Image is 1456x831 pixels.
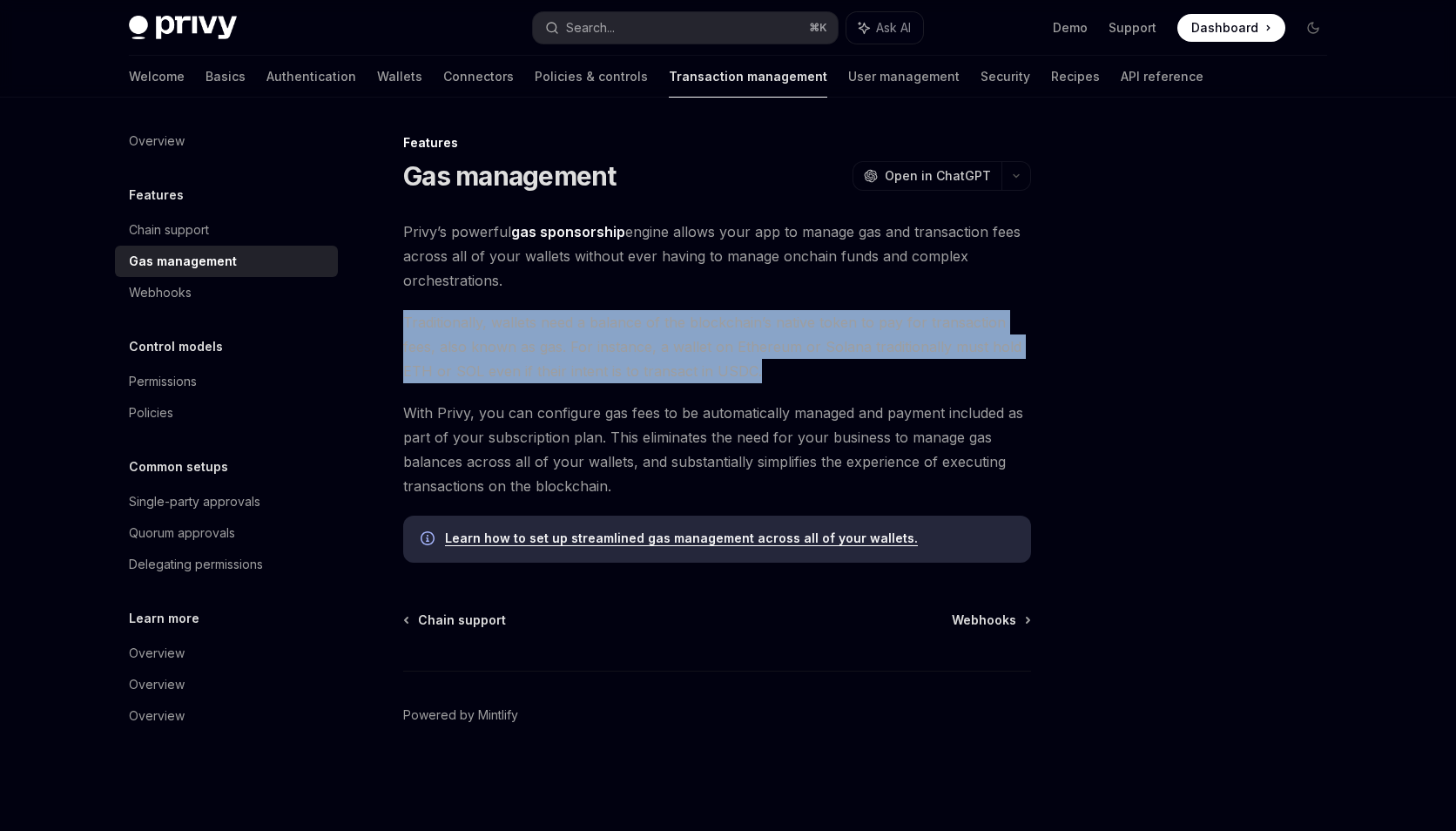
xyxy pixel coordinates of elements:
span: Privy’s powerful engine allows your app to manage gas and transaction fees across all of your wal... [403,220,1031,293]
div: Single-party approvals [129,491,260,512]
a: Chain support [405,611,506,629]
a: Chain support [115,214,338,246]
a: API reference [1121,56,1203,98]
span: ⌘ K [809,21,827,35]
div: Chain support [129,220,209,240]
div: Gas management [129,251,237,272]
div: Overview [129,643,185,664]
h5: Common setups [129,456,228,477]
span: Webhooks [952,611,1016,629]
a: Welcome [129,56,185,98]
button: Toggle dark mode [1299,14,1327,42]
span: With Privy, you can configure gas fees to be automatically managed and payment included as part o... [403,401,1031,498]
h1: Gas management [403,160,617,192]
a: Gas management [115,246,338,277]
span: Ask AI [876,19,911,37]
a: Learn how to set up streamlined gas management across all of your wallets. [445,530,918,546]
a: Recipes [1051,56,1100,98]
span: Traditionally, wallets need a balance of the blockchain’s native token to pay for transaction fee... [403,310,1031,383]
div: Features [403,134,1031,152]
span: Chain support [418,611,506,629]
div: Overview [129,674,185,695]
strong: gas sponsorship [511,223,625,240]
a: Policies & controls [535,56,648,98]
a: Dashboard [1177,14,1285,42]
a: Connectors [443,56,514,98]
div: Overview [129,706,185,726]
div: Permissions [129,371,197,392]
a: Basics [206,56,246,98]
div: Policies [129,402,173,423]
a: Transaction management [669,56,827,98]
span: Dashboard [1191,19,1258,37]
a: Quorum approvals [115,517,338,549]
img: dark logo [129,16,237,40]
a: Overview [115,669,338,700]
a: User management [848,56,960,98]
div: Delegating permissions [129,554,263,575]
a: Single-party approvals [115,486,338,517]
a: Overview [115,638,338,669]
a: Webhooks [115,277,338,308]
a: Overview [115,700,338,732]
div: Overview [129,131,185,152]
a: Powered by Mintlify [403,706,518,724]
a: Delegating permissions [115,549,338,580]
h5: Control models [129,336,223,357]
a: Wallets [377,56,422,98]
div: Quorum approvals [129,523,235,544]
a: Authentication [266,56,356,98]
div: Search... [566,17,615,38]
div: Webhooks [129,282,192,303]
a: Policies [115,397,338,429]
a: Overview [115,125,338,157]
svg: Info [421,531,438,549]
h5: Features [129,185,184,206]
a: Permissions [115,366,338,397]
button: Ask AI [846,12,923,44]
a: Webhooks [952,611,1029,629]
a: Demo [1053,19,1088,37]
h5: Learn more [129,608,199,629]
button: Search...⌘K [533,12,838,44]
a: Security [981,56,1030,98]
span: Open in ChatGPT [885,167,991,185]
button: Open in ChatGPT [853,161,1001,191]
a: Support [1109,19,1156,37]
